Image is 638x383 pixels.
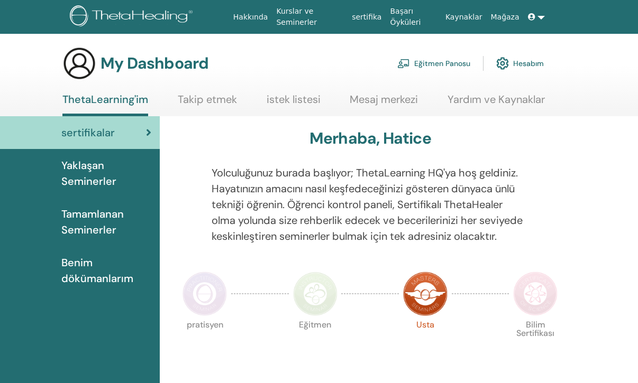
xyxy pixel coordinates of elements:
[293,321,338,365] p: Eğitmen
[397,52,470,75] a: Eğitmen Panosu
[448,93,545,114] a: Yardım ve Kaynaklar
[183,321,227,365] p: pratisyen
[62,93,148,116] a: ThetaLearning'im
[486,7,523,27] a: Mağaza
[70,5,196,29] img: logo.png
[272,2,348,32] a: Kurslar ve Seminerler
[212,165,528,244] p: Yolculuğunuz burada başlıyor; ThetaLearning HQ'ya hoş geldiniz. Hayatınızın amacını nasıl keşfede...
[267,93,321,114] a: istek listesi
[293,272,338,316] img: Instructor
[178,93,237,114] a: Takip etmek
[309,129,431,148] h3: Merhaba, Hatice
[496,54,509,72] img: cog.svg
[386,2,441,32] a: Başarı Öyküleri
[350,93,418,114] a: Mesaj merkezi
[61,206,151,238] span: Tamamlanan Seminerler
[61,125,115,141] span: sertifikalar
[348,7,386,27] a: sertifika
[61,255,151,286] span: Benim dökümanlarım
[513,321,558,365] p: Bilim Sertifikası
[397,59,410,68] img: chalkboard-teacher.svg
[441,7,487,27] a: Kaynaklar
[183,272,227,316] img: Practitioner
[496,52,544,75] a: Hesabım
[62,46,96,80] img: generic-user-icon.jpg
[101,54,208,73] h3: My Dashboard
[403,272,448,316] img: Master
[61,157,151,189] span: Yaklaşan Seminerler
[403,321,448,365] p: Usta
[229,7,272,27] a: Hakkında
[513,272,558,316] img: Certificate of Science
